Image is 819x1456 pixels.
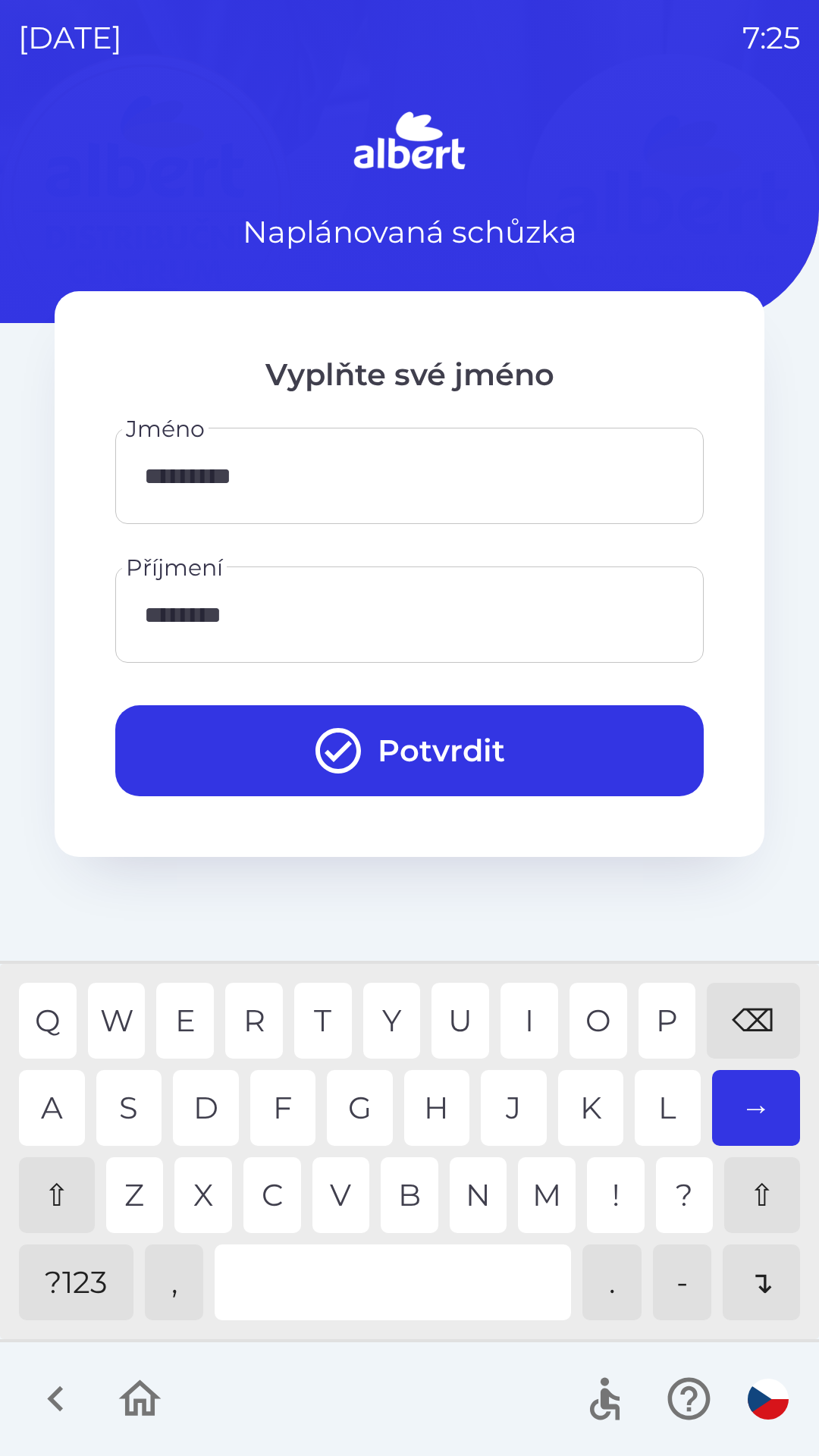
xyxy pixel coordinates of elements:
p: 7:25 [742,15,801,61]
img: Logo [55,106,764,179]
p: Vyplňte své jméno [115,352,704,397]
button: Potvrdit [115,705,704,796]
p: [DATE] [18,15,122,61]
label: Jméno [126,413,205,445]
p: Naplánovaná schůzka [243,209,577,255]
img: cs flag [748,1379,789,1420]
label: Příjmení [126,551,223,584]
